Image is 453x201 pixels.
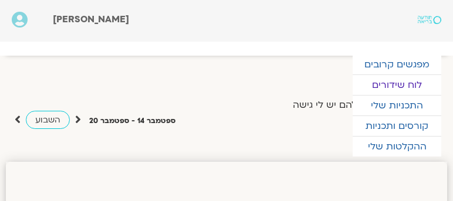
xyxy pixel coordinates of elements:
[353,54,441,74] a: מפגשים קרובים
[35,114,60,125] span: השבוע
[89,115,175,127] p: ספטמבר 14 - ספטמבר 20
[353,116,441,136] a: קורסים ותכניות
[353,75,441,95] a: לוח שידורים
[26,111,70,129] a: השבוע
[353,96,441,115] a: התכניות שלי
[293,100,428,110] label: הצג רק הרצאות להם יש לי גישה
[53,13,129,26] span: [PERSON_NAME]
[353,137,441,156] a: ההקלטות שלי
